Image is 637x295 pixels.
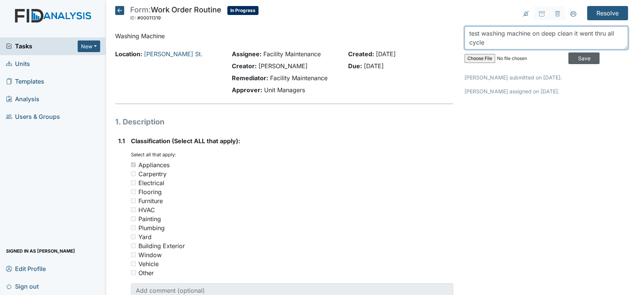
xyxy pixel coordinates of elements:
[115,50,142,58] strong: Location:
[568,52,599,64] input: Save
[130,5,151,14] span: Form:
[131,225,136,230] input: Plumbing
[231,86,262,94] strong: Approver:
[131,180,136,185] input: Electrical
[131,162,136,167] input: Appliances
[364,62,384,70] span: [DATE]
[6,111,60,123] span: Users & Groups
[231,50,261,58] strong: Assignee:
[131,152,176,157] small: Select all that apply:
[138,259,159,268] div: Vehicle
[138,169,167,178] div: Carpentry
[263,50,320,58] span: Facility Maintenance
[131,261,136,266] input: Vehicle
[138,187,162,196] div: Flooring
[138,214,161,223] div: Painting
[227,6,258,15] span: In Progress
[138,205,155,214] div: HVAC
[6,245,75,257] span: Signed in as [PERSON_NAME]
[587,6,628,20] input: Resolve
[131,198,136,203] input: Furniture
[115,31,453,40] p: Washing Machine
[138,232,152,241] div: Yard
[131,189,136,194] input: Flooring
[115,116,453,127] h1: 1. Description
[138,268,154,277] div: Other
[131,207,136,212] input: HVAC
[138,223,165,232] div: Plumbing
[348,62,362,70] strong: Due:
[6,76,44,87] span: Templates
[138,196,163,205] div: Furniture
[376,50,396,58] span: [DATE]
[131,216,136,221] input: Painting
[6,58,30,70] span: Units
[138,178,164,187] div: Electrical
[231,74,268,82] strong: Remediator:
[6,263,46,274] span: Edit Profile
[6,42,78,51] a: Tasks
[464,73,628,81] p: [PERSON_NAME] submitted on [DATE].
[231,62,256,70] strong: Creator:
[131,270,136,275] input: Other
[144,50,203,58] a: [PERSON_NAME] St.
[78,40,100,52] button: New
[464,87,628,95] p: [PERSON_NAME] assigned on [DATE].
[131,252,136,257] input: Window
[131,137,240,145] span: Classification (Select ALL that apply):
[131,234,136,239] input: Yard
[6,93,39,105] span: Analysis
[138,160,170,169] div: Appliances
[131,171,136,176] input: Carpentry
[138,250,162,259] div: Window
[137,15,161,21] span: #00011319
[258,62,307,70] span: [PERSON_NAME]
[131,243,136,248] input: Building Exterior
[6,280,39,292] span: Sign out
[138,241,185,250] div: Building Exterior
[348,50,374,58] strong: Created:
[264,86,305,94] span: Unit Managers
[130,6,221,22] div: Work Order Routine
[130,15,136,21] span: ID:
[270,74,327,82] span: Facility Maintenance
[118,136,125,145] label: 1.1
